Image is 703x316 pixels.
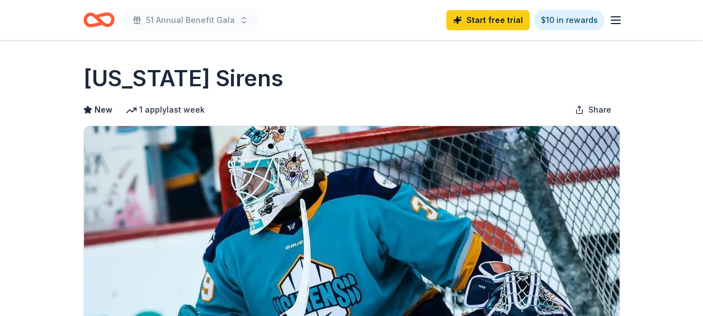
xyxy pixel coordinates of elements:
button: 51 Annual Benefit Gala [124,9,257,31]
a: $10 in rewards [534,10,605,30]
button: Share [566,99,620,121]
span: New [95,103,112,117]
a: Start free trial [446,10,530,30]
span: 51 Annual Benefit Gala [146,13,235,27]
h1: [US_STATE] Sirens [83,63,284,94]
a: Home [83,7,115,33]
div: 1 apply last week [126,103,205,117]
span: Share [588,103,611,117]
